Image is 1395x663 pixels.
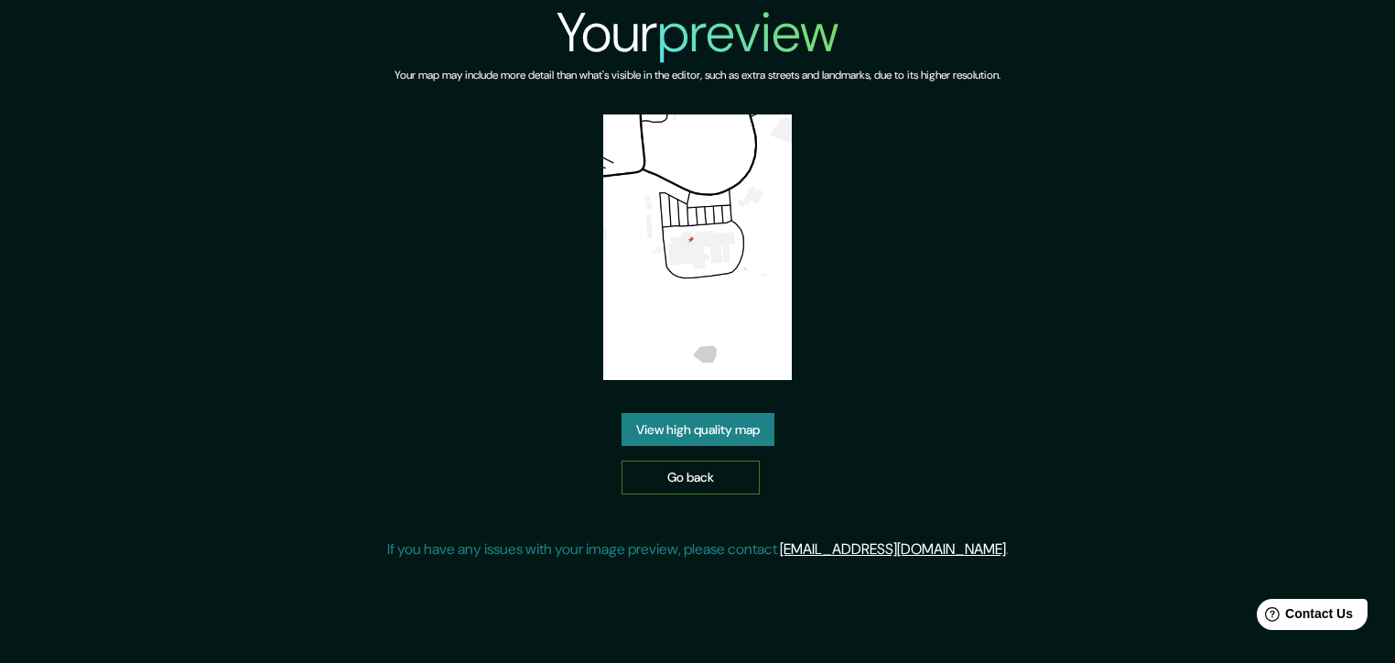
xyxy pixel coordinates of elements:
[622,461,760,495] a: Go back
[1232,592,1375,643] iframe: Help widget launcher
[387,538,1009,560] p: If you have any issues with your image preview, please contact .
[622,413,774,447] a: View high quality map
[780,539,1006,559] a: [EMAIL_ADDRESS][DOMAIN_NAME]
[603,114,791,380] img: created-map-preview
[395,66,1000,85] h6: Your map may include more detail than what's visible in the editor, such as extra streets and lan...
